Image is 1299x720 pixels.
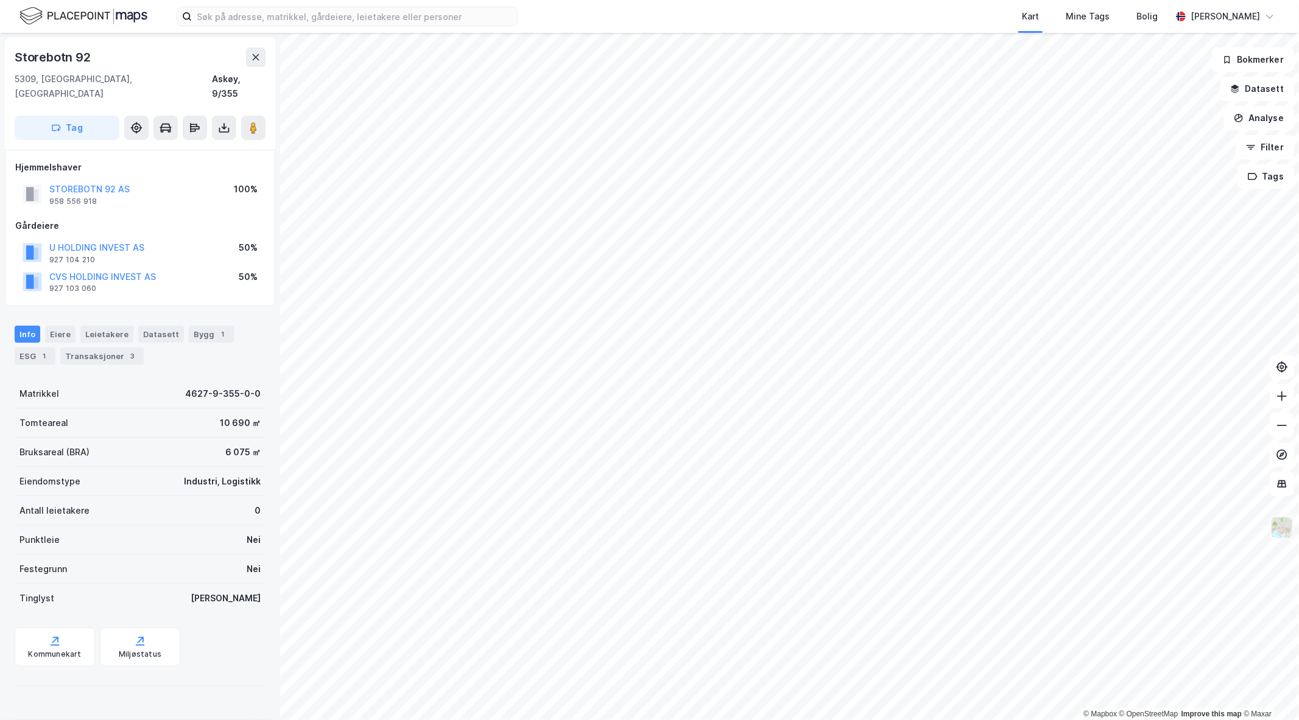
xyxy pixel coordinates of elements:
div: Askøy, 9/355 [212,72,266,101]
div: Info [15,326,40,343]
button: Bokmerker [1212,47,1294,72]
div: 50% [239,240,258,255]
div: Miljøstatus [119,649,161,659]
div: 5309, [GEOGRAPHIC_DATA], [GEOGRAPHIC_DATA] [15,72,212,101]
div: 1 [217,328,229,340]
div: 958 556 918 [49,197,97,206]
div: Hjemmelshaver [15,160,265,175]
div: Datasett [138,326,184,343]
div: Antall leietakere [19,503,90,518]
div: Tinglyst [19,591,54,606]
div: Industri, Logistikk [184,474,261,489]
div: Punktleie [19,533,60,547]
div: 6 075 ㎡ [225,445,261,460]
div: Bolig [1136,9,1158,24]
button: Filter [1236,135,1294,159]
div: [PERSON_NAME] [1191,9,1260,24]
div: Kontrollprogram for chat [1238,662,1299,720]
div: ESG [15,348,55,365]
div: [PERSON_NAME] [191,591,261,606]
a: Improve this map [1181,710,1242,718]
div: Eiere [45,326,76,343]
div: 1 [38,350,51,362]
a: Mapbox [1083,710,1117,718]
img: Z [1270,516,1294,539]
div: 0 [255,503,261,518]
div: Nei [247,562,261,576]
div: Mine Tags [1066,9,1110,24]
div: 927 103 060 [49,284,96,293]
div: 10 690 ㎡ [220,416,261,430]
div: 100% [234,182,258,197]
div: Tomteareal [19,416,68,430]
div: Bruksareal (BRA) [19,445,90,460]
button: Datasett [1220,77,1294,101]
a: OpenStreetMap [1119,710,1178,718]
div: Festegrunn [19,562,67,576]
div: Eiendomstype [19,474,80,489]
div: Leietakere [80,326,133,343]
button: Analyse [1223,106,1294,130]
div: Kart [1022,9,1039,24]
button: Tag [15,116,119,140]
div: Nei [247,533,261,547]
div: Storebotn 92 [15,47,93,67]
button: Tags [1237,164,1294,189]
div: 4627-9-355-0-0 [185,386,261,401]
div: 927 104 210 [49,255,95,265]
div: Gårdeiere [15,218,265,233]
div: 3 [127,350,139,362]
div: Matrikkel [19,386,59,401]
div: Bygg [189,326,234,343]
div: Transaksjoner [60,348,144,365]
div: 50% [239,270,258,284]
input: Søk på adresse, matrikkel, gårdeiere, leietakere eller personer [192,7,517,26]
iframe: Chat Widget [1238,662,1299,720]
div: Kommunekart [28,649,81,659]
img: logo.f888ab2527a4732fd821a326f86c7f29.svg [19,5,147,27]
